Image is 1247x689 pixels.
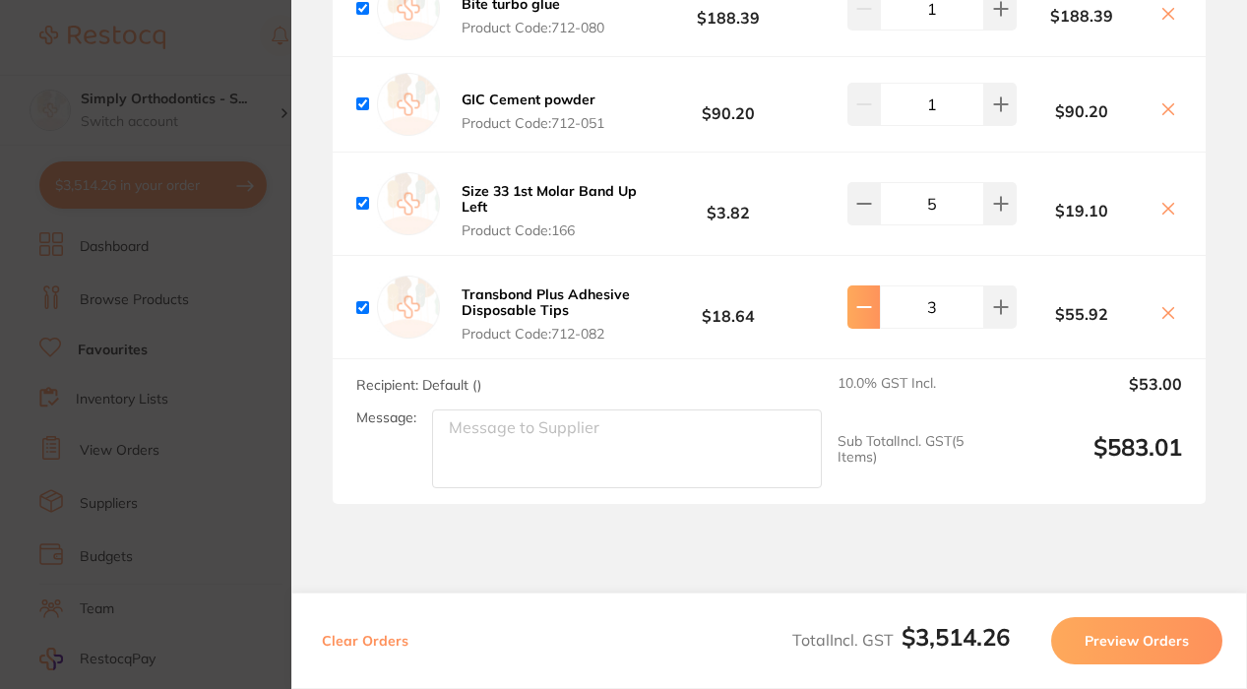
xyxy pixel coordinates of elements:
label: Message: [356,409,416,426]
button: GIC Cement powder Product Code:712-051 [456,91,610,132]
b: Transbond Plus Adhesive Disposable Tips [462,285,630,319]
output: $53.00 [1018,375,1182,417]
span: Product Code: 712-080 [462,20,604,35]
span: 10.0 % GST Incl. [838,375,1002,417]
b: $19.10 [1017,202,1147,219]
b: GIC Cement powder [462,91,595,108]
span: Product Code: 712-051 [462,115,604,131]
span: Total Incl. GST [792,630,1010,650]
b: $3,514.26 [902,622,1010,652]
span: Product Code: 712-082 [462,326,640,342]
b: Size 33 1st Molar Band Up Left [462,182,637,216]
output: $583.01 [1018,433,1182,488]
b: $3.82 [646,186,811,222]
button: Transbond Plus Adhesive Disposable Tips Product Code:712-082 [456,285,646,343]
button: Clear Orders [316,617,414,664]
span: Sub Total Incl. GST ( 5 Items) [838,433,1002,488]
b: $55.92 [1017,305,1147,323]
b: $90.20 [646,86,811,122]
img: empty.jpg [377,276,440,339]
button: Preview Orders [1051,617,1222,664]
b: $188.39 [1017,7,1147,25]
span: Product Code: 166 [462,222,640,238]
button: Size 33 1st Molar Band Up Left Product Code:166 [456,182,646,239]
b: $18.64 [646,289,811,326]
b: $90.20 [1017,102,1147,120]
img: empty.jpg [377,172,440,235]
img: empty.jpg [377,73,440,136]
span: Recipient: Default ( ) [356,376,481,394]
